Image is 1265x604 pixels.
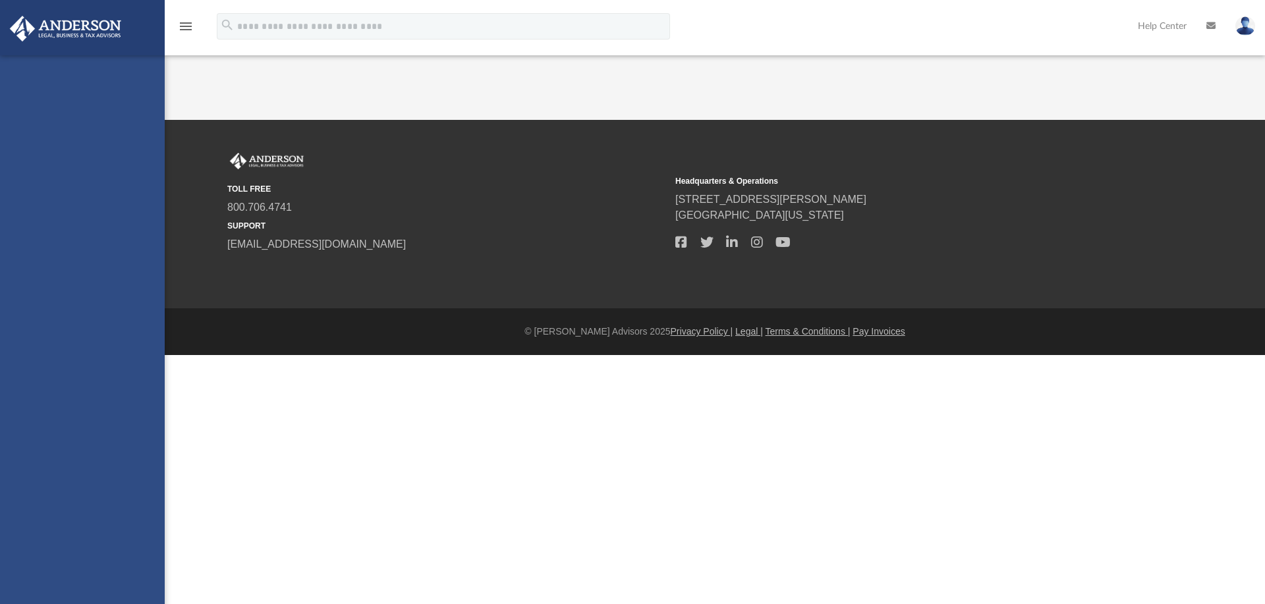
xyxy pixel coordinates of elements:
a: Terms & Conditions | [766,326,851,337]
a: 800.706.4741 [227,202,292,213]
i: menu [178,18,194,34]
small: Headquarters & Operations [675,175,1114,187]
a: [EMAIL_ADDRESS][DOMAIN_NAME] [227,238,406,250]
div: © [PERSON_NAME] Advisors 2025 [165,325,1265,339]
a: menu [178,25,194,34]
a: Legal | [735,326,763,337]
a: Privacy Policy | [671,326,733,337]
img: Anderson Advisors Platinum Portal [227,153,306,170]
small: SUPPORT [227,220,666,232]
a: [STREET_ADDRESS][PERSON_NAME] [675,194,866,205]
img: User Pic [1235,16,1255,36]
i: search [220,18,235,32]
small: TOLL FREE [227,183,666,195]
img: Anderson Advisors Platinum Portal [6,16,125,41]
a: Pay Invoices [853,326,905,337]
a: [GEOGRAPHIC_DATA][US_STATE] [675,209,844,221]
